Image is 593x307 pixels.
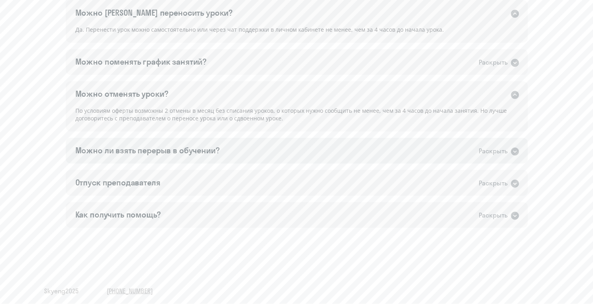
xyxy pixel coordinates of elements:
div: Раскрыть [479,210,508,220]
div: Раскрыть [479,178,508,188]
span: Skyeng 2025 [44,286,79,295]
div: Можно ли взять перерыв в обучении? [75,145,220,156]
div: Можно поменять график занятий? [75,56,207,67]
div: Можно отменять уроки? [75,88,168,100]
div: Отпуск преподавателя [75,177,160,188]
div: Да. Перенести урок можно самостоятельно или через чат поддержки в личном кабинете не менее, чем з... [66,25,528,43]
div: Можно [PERSON_NAME] переносить уроки? [75,7,233,18]
div: Раскрыть [479,57,508,67]
div: Раскрыть [479,146,508,156]
div: По условиям оферты возможны 2 отмены в месяц без списания уроков, о которых нужно сообщить не мен... [66,106,528,131]
div: Как получить помощь? [75,209,161,220]
a: [PHONE_NUMBER] [107,286,153,295]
